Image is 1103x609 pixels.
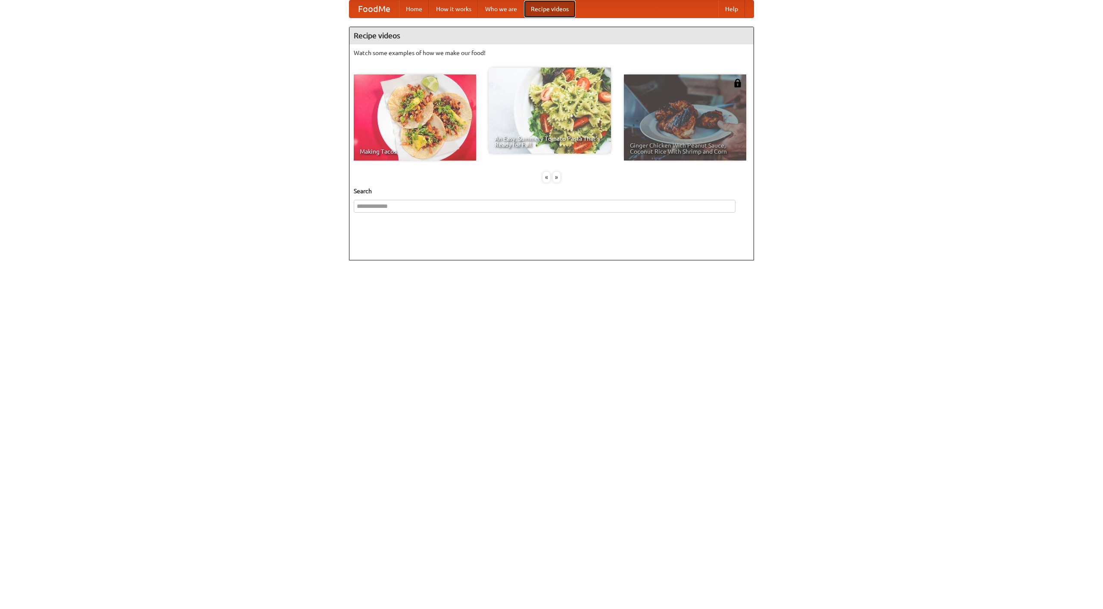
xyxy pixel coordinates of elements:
p: Watch some examples of how we make our food! [354,49,749,57]
img: 483408.png [733,79,742,87]
h4: Recipe videos [349,27,754,44]
a: FoodMe [349,0,399,18]
a: Who we are [478,0,524,18]
a: Making Tacos [354,74,476,161]
div: « [542,172,550,182]
span: Making Tacos [360,148,470,155]
a: Recipe videos [524,0,576,18]
a: How it works [429,0,478,18]
a: Home [399,0,429,18]
a: An Easy, Summery Tomato Pasta That's Ready for Fall [489,68,611,154]
div: » [553,172,561,182]
h5: Search [354,187,749,195]
span: An Easy, Summery Tomato Pasta That's Ready for Fall [495,136,605,148]
a: Help [718,0,745,18]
